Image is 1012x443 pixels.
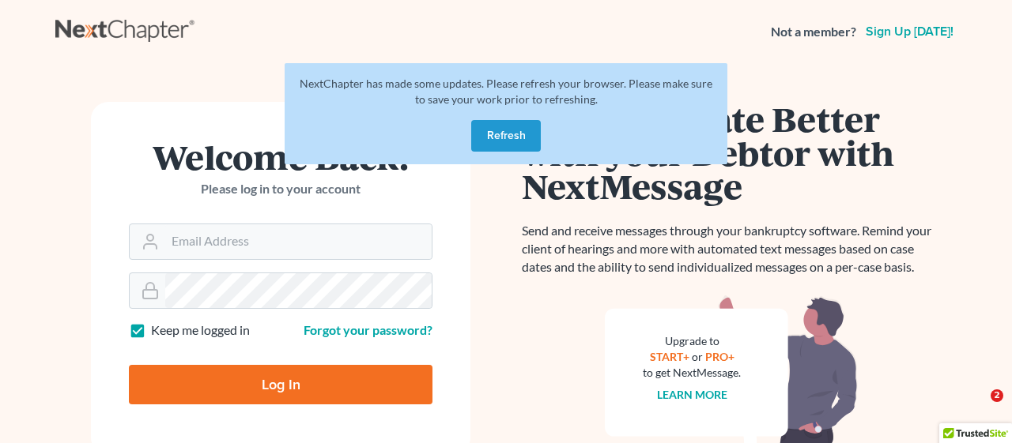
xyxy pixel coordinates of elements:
[304,322,432,337] a: Forgot your password?
[151,321,250,340] label: Keep me logged in
[650,350,689,363] a: START+
[522,102,941,203] h1: Communicate Better with your Debtor with NextMessage
[522,222,941,276] p: Send and receive messages through your bankruptcy software. Remind your client of hearings and mo...
[129,180,432,198] p: Please log in to your account
[771,23,856,41] strong: Not a member?
[300,77,712,106] span: NextChapter has made some updates. Please refresh your browser. Please make sure to save your wor...
[657,388,727,401] a: Learn more
[129,140,432,174] h1: Welcome Back!
[643,333,741,349] div: Upgrade to
[165,224,432,259] input: Email Address
[991,389,1003,402] span: 2
[863,25,957,38] a: Sign up [DATE]!
[643,365,741,381] div: to get NextMessage.
[958,389,996,427] iframe: Intercom live chat
[129,365,432,404] input: Log In
[705,350,734,363] a: PRO+
[692,350,703,363] span: or
[471,120,541,152] button: Refresh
